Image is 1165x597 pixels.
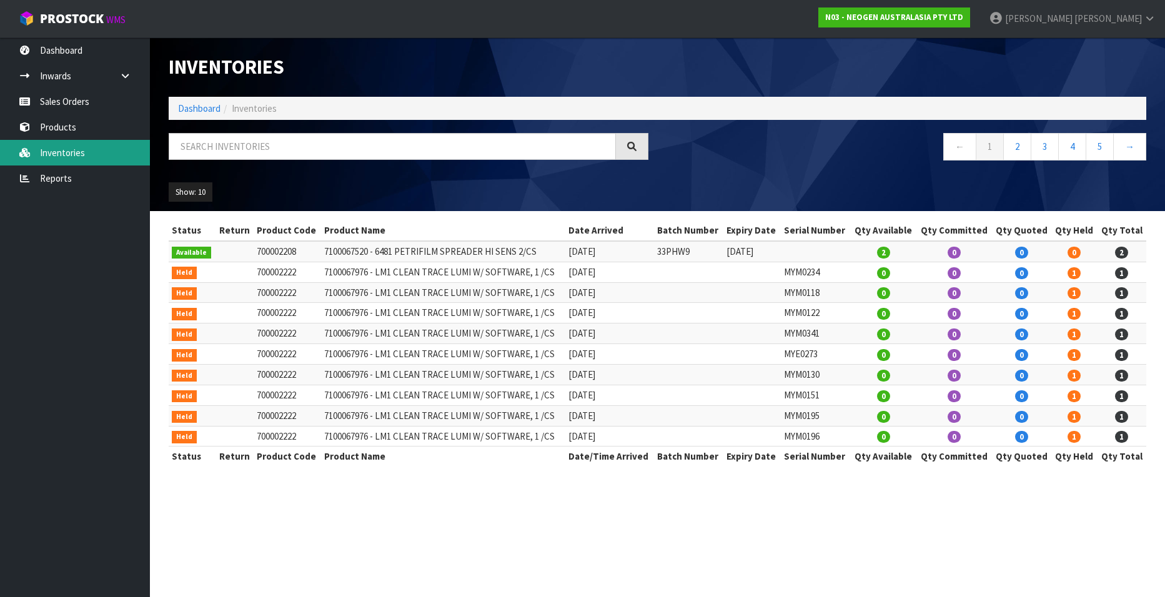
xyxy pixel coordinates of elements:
[169,133,616,160] input: Search inventories
[948,308,961,320] span: 0
[1115,308,1128,320] span: 1
[321,220,565,240] th: Product Name
[254,365,321,385] td: 700002222
[1015,247,1028,259] span: 0
[781,365,850,385] td: MYM0130
[1015,411,1028,423] span: 0
[851,447,916,466] th: Qty Available
[321,385,565,405] td: 7100067976 - LM1 CLEAN TRACE LUMI W/ SOFTWARE, 1 /CS
[169,220,216,240] th: Status
[1005,12,1073,24] span: [PERSON_NAME]
[172,308,197,320] span: Held
[781,447,850,466] th: Serial Number
[172,287,197,300] span: Held
[1115,247,1128,259] span: 2
[321,447,565,466] th: Product Name
[1115,431,1128,443] span: 1
[948,349,961,361] span: 0
[723,220,781,240] th: Expiry Date
[1068,267,1081,279] span: 1
[565,426,654,447] td: [DATE]
[991,447,1051,466] th: Qty Quoted
[565,385,654,405] td: [DATE]
[1015,308,1028,320] span: 0
[1068,247,1081,259] span: 0
[254,426,321,447] td: 700002222
[565,241,654,262] td: [DATE]
[943,133,976,160] a: ←
[254,262,321,282] td: 700002222
[781,323,850,344] td: MYM0341
[169,56,648,78] h1: Inventories
[232,102,277,114] span: Inventories
[565,365,654,385] td: [DATE]
[565,220,654,240] th: Date Arrived
[726,245,753,257] span: [DATE]
[781,405,850,426] td: MYM0195
[169,182,212,202] button: Show: 10
[565,262,654,282] td: [DATE]
[1015,431,1028,443] span: 0
[877,328,890,340] span: 0
[1015,349,1028,361] span: 0
[216,220,254,240] th: Return
[172,349,197,362] span: Held
[723,447,781,466] th: Expiry Date
[321,282,565,303] td: 7100067976 - LM1 CLEAN TRACE LUMI W/ SOFTWARE, 1 /CS
[321,405,565,426] td: 7100067976 - LM1 CLEAN TRACE LUMI W/ SOFTWARE, 1 /CS
[321,241,565,262] td: 7100067520 - 6481 PETRIFILM SPREADER HI SENS 2/CS
[1068,287,1081,299] span: 1
[321,323,565,344] td: 7100067976 - LM1 CLEAN TRACE LUMI W/ SOFTWARE, 1 /CS
[781,220,850,240] th: Serial Number
[172,390,197,403] span: Held
[1015,390,1028,402] span: 0
[254,405,321,426] td: 700002222
[781,344,850,365] td: MYE0273
[19,11,34,26] img: cube-alt.png
[40,11,104,27] span: ProStock
[565,323,654,344] td: [DATE]
[1115,390,1128,402] span: 1
[254,323,321,344] td: 700002222
[1015,287,1028,299] span: 0
[172,431,197,443] span: Held
[948,267,961,279] span: 0
[916,447,992,466] th: Qty Committed
[877,267,890,279] span: 0
[1015,328,1028,340] span: 0
[667,133,1147,164] nav: Page navigation
[1031,133,1059,160] a: 3
[172,247,211,259] span: Available
[172,411,197,423] span: Held
[1015,267,1028,279] span: 0
[948,247,961,259] span: 0
[1115,267,1128,279] span: 1
[565,447,654,466] th: Date/Time Arrived
[948,370,961,382] span: 0
[1058,133,1086,160] a: 4
[178,102,221,114] a: Dashboard
[1068,431,1081,443] span: 1
[948,328,961,340] span: 0
[1068,349,1081,361] span: 1
[1068,390,1081,402] span: 1
[1115,370,1128,382] span: 1
[565,303,654,323] td: [DATE]
[877,431,890,443] span: 0
[1074,12,1142,24] span: [PERSON_NAME]
[172,267,197,279] span: Held
[321,365,565,385] td: 7100067976 - LM1 CLEAN TRACE LUMI W/ SOFTWARE, 1 /CS
[169,447,216,466] th: Status
[877,287,890,299] span: 0
[948,287,961,299] span: 0
[1051,447,1097,466] th: Qty Held
[254,303,321,323] td: 700002222
[948,390,961,402] span: 0
[781,426,850,447] td: MYM0196
[321,344,565,365] td: 7100067976 - LM1 CLEAN TRACE LUMI W/ SOFTWARE, 1 /CS
[877,390,890,402] span: 0
[1003,133,1031,160] a: 2
[172,370,197,382] span: Held
[321,426,565,447] td: 7100067976 - LM1 CLEAN TRACE LUMI W/ SOFTWARE, 1 /CS
[877,370,890,382] span: 0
